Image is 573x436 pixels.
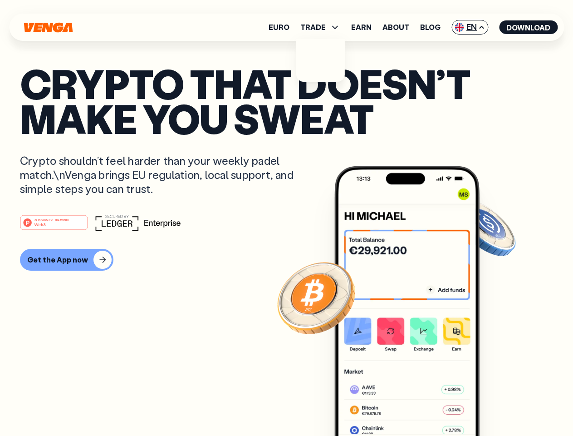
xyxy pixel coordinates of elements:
div: Get the App now [27,255,88,264]
span: EN [451,20,488,35]
a: Earn [351,24,372,31]
p: Crypto shouldn’t feel harder than your weekly padel match.\nVenga brings EU regulation, local sup... [20,154,307,196]
a: Get the App now [20,249,553,271]
img: Bitcoin [275,257,357,338]
tspan: #1 PRODUCT OF THE MONTH [34,218,69,221]
svg: Home [23,22,73,33]
img: flag-uk [455,23,464,32]
a: About [382,24,409,31]
tspan: Web3 [34,222,46,227]
a: #1 PRODUCT OF THE MONTHWeb3 [20,220,88,232]
a: Euro [269,24,289,31]
a: Blog [420,24,441,31]
span: TRADE [300,24,326,31]
button: Get the App now [20,249,113,271]
p: Crypto that doesn’t make you sweat [20,66,553,135]
button: Download [499,20,558,34]
img: USDC coin [452,195,518,261]
span: TRADE [300,22,340,33]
